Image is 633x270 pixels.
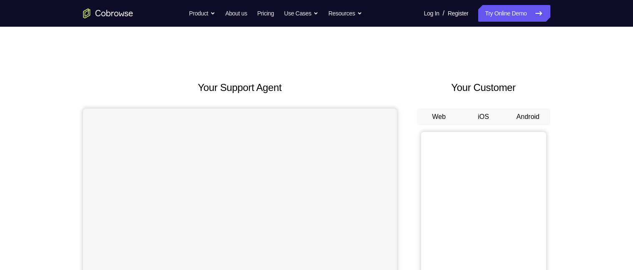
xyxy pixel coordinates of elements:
[461,109,506,125] button: iOS
[83,80,397,95] h2: Your Support Agent
[478,5,550,22] a: Try Online Demo
[189,5,215,22] button: Product
[506,109,550,125] button: Android
[83,8,133,18] a: Go to the home page
[443,8,444,18] span: /
[424,5,439,22] a: Log In
[284,5,318,22] button: Use Cases
[448,5,468,22] a: Register
[417,80,550,95] h2: Your Customer
[328,5,362,22] button: Resources
[225,5,247,22] a: About us
[257,5,274,22] a: Pricing
[417,109,462,125] button: Web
